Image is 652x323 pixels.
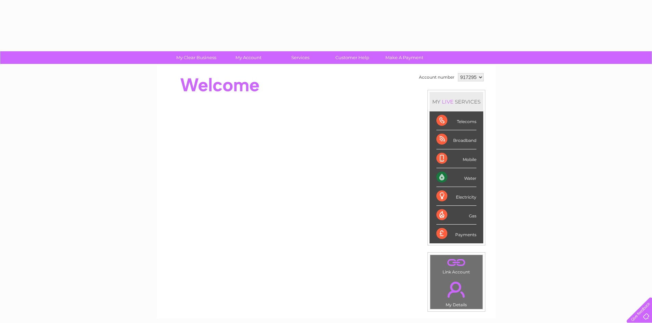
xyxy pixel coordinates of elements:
[436,187,476,206] div: Electricity
[436,130,476,149] div: Broadband
[430,92,483,111] div: MY SERVICES
[432,278,481,301] a: .
[376,51,433,64] a: Make A Payment
[430,276,483,309] td: My Details
[220,51,277,64] a: My Account
[436,206,476,225] div: Gas
[168,51,225,64] a: My Clear Business
[440,98,455,105] div: LIVE
[430,255,483,276] td: Link Account
[436,149,476,168] div: Mobile
[436,111,476,130] div: Telecoms
[436,168,476,187] div: Water
[272,51,329,64] a: Services
[324,51,381,64] a: Customer Help
[417,71,456,83] td: Account number
[436,225,476,243] div: Payments
[432,257,481,269] a: .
